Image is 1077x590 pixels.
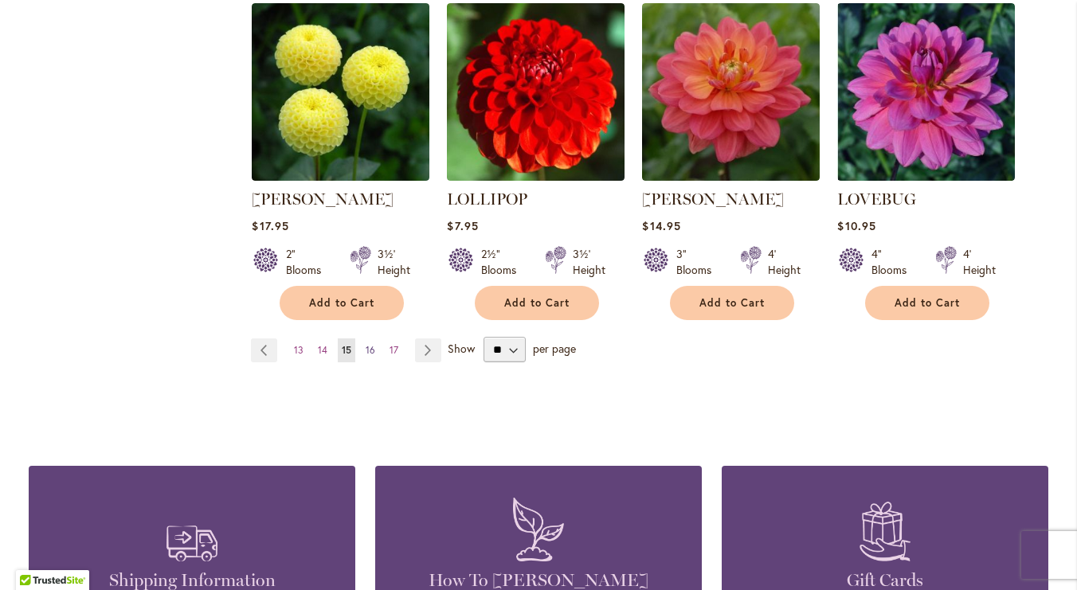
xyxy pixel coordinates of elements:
a: 16 [362,338,379,362]
div: 3½' Height [573,246,605,278]
div: 3" Blooms [676,246,721,278]
span: 16 [366,344,375,356]
span: Add to Cart [895,296,960,310]
div: 4' Height [963,246,996,278]
div: 3½' Height [378,246,410,278]
a: LITTLE SCOTTIE [252,169,429,184]
img: LITTLE SCOTTIE [252,3,429,181]
a: LOLLIPOP [447,190,527,209]
div: 4" Blooms [871,246,916,278]
a: [PERSON_NAME] [252,190,394,209]
span: $17.95 [252,218,288,233]
span: Add to Cart [504,296,570,310]
button: Add to Cart [280,286,404,320]
div: 2½" Blooms [481,246,526,278]
span: $7.95 [447,218,478,233]
div: 4' Height [768,246,801,278]
button: Add to Cart [670,286,794,320]
a: LOVEBUG [837,169,1015,184]
a: LOLLIPOP [447,169,625,184]
span: Add to Cart [309,296,374,310]
img: LOLLIPOP [447,3,625,181]
a: [PERSON_NAME] [642,190,784,209]
img: LOVEBUG [837,3,1015,181]
a: LOVEBUG [837,190,916,209]
a: 14 [314,338,331,362]
span: 17 [390,344,398,356]
a: 13 [290,338,307,362]
span: Add to Cart [699,296,765,310]
span: 13 [294,344,304,356]
span: per page [533,341,576,356]
iframe: Launch Accessibility Center [12,533,57,578]
a: 17 [386,338,402,362]
span: $14.95 [642,218,680,233]
button: Add to Cart [865,286,989,320]
span: Show [448,341,475,356]
button: Add to Cart [475,286,599,320]
span: 14 [318,344,327,356]
a: LORA ASHLEY [642,169,820,184]
span: $10.95 [837,218,875,233]
img: LORA ASHLEY [642,3,820,181]
span: 15 [342,344,351,356]
div: 2" Blooms [286,246,331,278]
